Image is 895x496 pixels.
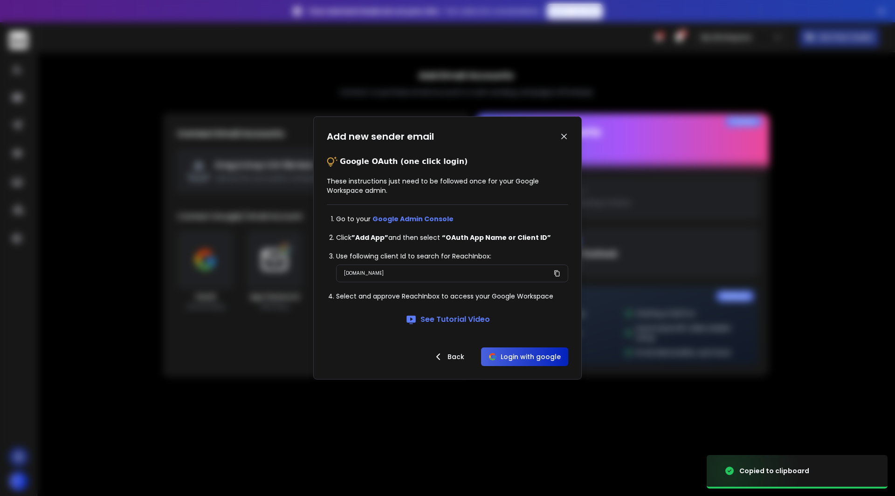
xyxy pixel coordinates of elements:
p: These instructions just need to be followed once for your Google Workspace admin. [327,177,568,195]
div: Copied to clipboard [739,466,809,476]
li: Click and then select [336,233,568,242]
strong: ”Add App” [351,233,388,242]
li: Select and approve ReachInbox to access your Google Workspace [336,292,568,301]
a: See Tutorial Video [406,314,490,325]
p: Google OAuth (one click login) [340,156,468,167]
button: Back [425,347,472,366]
a: Google Admin Console [372,214,454,224]
strong: “OAuth App Name or Client ID” [442,233,551,242]
button: Login with google [481,347,568,366]
p: [DOMAIN_NAME] [344,269,384,278]
h1: Add new sender email [327,130,434,143]
li: Use following client Id to search for ReachInbox: [336,251,568,261]
img: tips [327,156,338,167]
li: Go to your [336,214,568,224]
